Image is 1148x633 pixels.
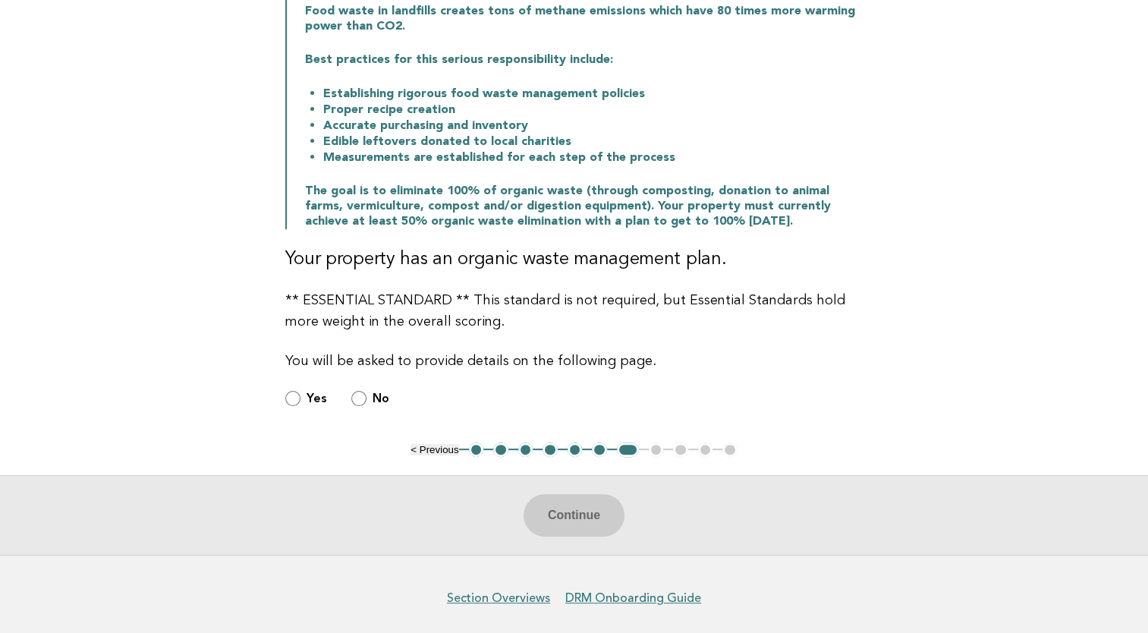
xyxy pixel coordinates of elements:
[305,52,863,68] p: Best practices for this serious responsibility include:
[592,442,607,458] button: 6
[469,442,484,458] button: 1
[285,351,863,372] p: You will be asked to provide details on the following page.
[285,290,863,332] p: ** ESSENTIAL STANDARD ** This standard is not required, but Essential Standards hold more weight ...
[518,442,533,458] button: 3
[410,444,458,455] button: < Previous
[323,118,863,134] li: Accurate purchasing and inventory
[285,247,863,272] h3: Your property has an organic waste management plan.
[373,391,389,405] b: No
[493,442,508,458] button: 2
[305,184,863,229] p: The goal is to eliminate 100% of organic waste (through composting, donation to animal farms, ver...
[568,442,583,458] button: 5
[323,134,863,150] li: Edible leftovers donated to local charities
[447,590,550,606] a: Section Overviews
[323,86,863,102] li: Establishing rigorous food waste management policies
[565,590,701,606] a: DRM Onboarding Guide
[617,442,639,458] button: 7
[305,4,863,34] p: Food waste in landfills creates tons of methane emissions which have 80 times more warming power ...
[323,102,863,118] li: Proper recipe creation
[323,150,863,165] li: Measurements are established for each step of the process
[307,391,327,405] b: Yes
[543,442,558,458] button: 4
